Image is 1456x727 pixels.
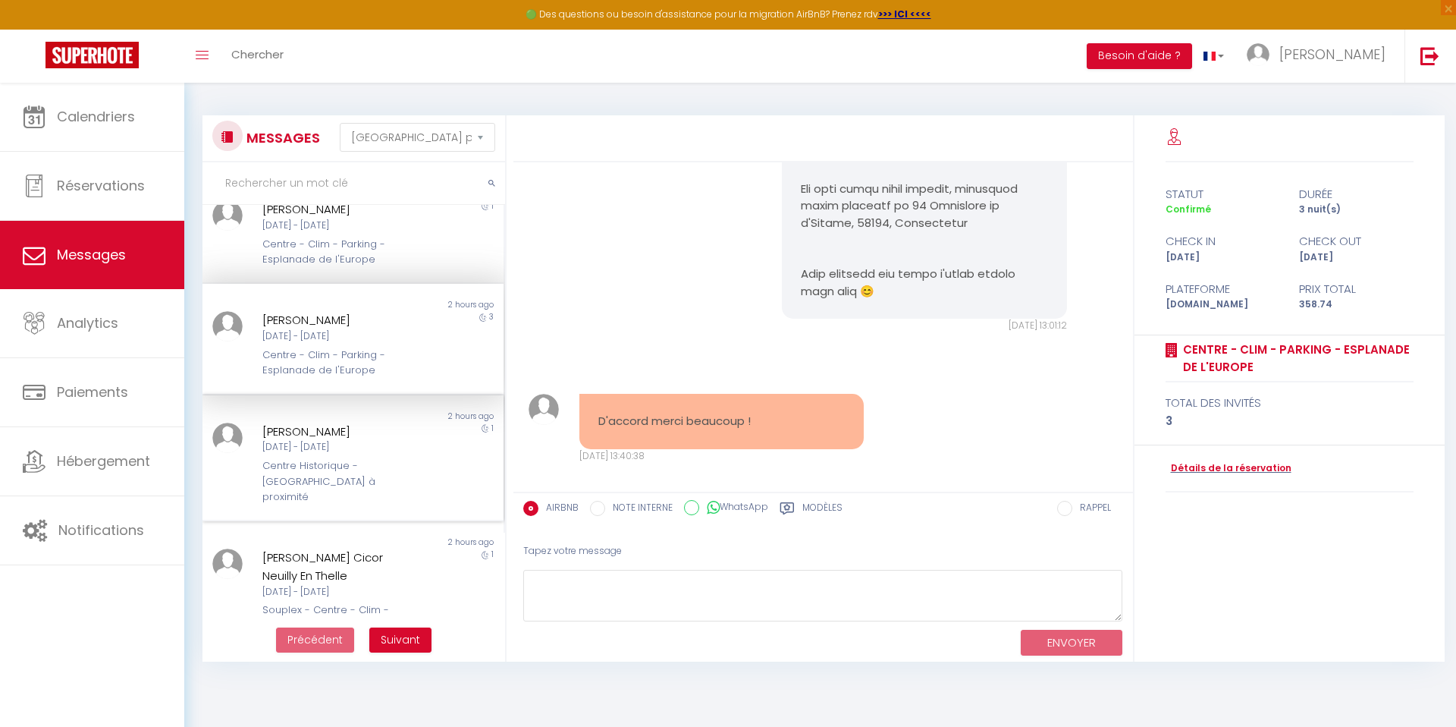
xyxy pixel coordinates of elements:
[1289,185,1423,203] div: durée
[353,537,503,549] div: 2 hours ago
[262,311,418,329] div: [PERSON_NAME]
[57,176,145,195] span: Réservations
[1289,297,1423,312] div: 358.74
[1166,394,1414,412] div: total des invités
[1289,250,1423,265] div: [DATE]
[57,245,126,264] span: Messages
[212,549,243,579] img: ...
[1021,630,1122,656] button: ENVOYER
[491,549,494,560] span: 1
[212,200,243,231] img: ...
[1289,203,1423,217] div: 3 nuit(s)
[782,319,1066,333] div: [DATE] 13:01:12
[45,42,139,68] img: Super Booking
[262,585,418,600] div: [DATE] - [DATE]
[529,394,560,425] img: ...
[1289,280,1423,298] div: Prix total
[262,549,418,584] div: [PERSON_NAME] Cicor Neuilly En Thelle
[878,8,931,20] a: >>> ICI <<<<
[1155,280,1289,298] div: Plateforme
[523,533,1123,570] div: Tapez votre message
[369,628,431,653] button: Next
[57,107,135,126] span: Calendriers
[1166,461,1291,476] a: Détails de la réservation
[220,30,295,83] a: Chercher
[579,449,864,464] div: [DATE] 13:40:38
[212,311,243,341] img: ...
[489,311,494,323] span: 3
[262,329,418,344] div: [DATE] - [DATE]
[1235,30,1404,83] a: ... [PERSON_NAME]
[262,219,418,233] div: [DATE] - [DATE]
[353,299,503,311] div: 2 hours ago
[538,501,579,518] label: AIRBNB
[605,501,673,518] label: NOTE INTERNE
[353,411,503,423] div: 2 hours ago
[57,382,128,401] span: Paiements
[491,423,494,434] span: 1
[491,200,494,212] span: 1
[1178,341,1414,376] a: Centre - Clim - Parking - Esplanade de l'Europe
[57,313,118,332] span: Analytics
[1247,43,1269,66] img: ...
[231,46,284,62] span: Chercher
[262,237,418,268] div: Centre - Clim - Parking - Esplanade de l'Europe
[262,440,418,455] div: [DATE] - [DATE]
[1155,185,1289,203] div: statut
[1289,232,1423,250] div: check out
[1155,297,1289,312] div: [DOMAIN_NAME]
[202,162,505,205] input: Rechercher un mot clé
[212,423,243,453] img: ...
[1155,232,1289,250] div: check in
[287,632,343,647] span: Précédent
[262,458,418,505] div: Centre Historique - [GEOGRAPHIC_DATA] à proximité
[58,521,144,540] span: Notifications
[699,500,768,517] label: WhatsApp
[1087,43,1192,69] button: Besoin d'aide ?
[243,121,320,155] h3: MESSAGES
[381,632,420,647] span: Suivant
[1166,412,1414,430] div: 3
[262,200,418,219] div: [PERSON_NAME]
[1279,45,1385,64] span: [PERSON_NAME]
[598,413,845,430] pre: D'accord merci beaucoup !
[1166,203,1211,216] span: Confirmé
[276,628,354,653] button: Previous
[57,452,150,471] span: Hébergement
[1072,501,1111,518] label: RAPPEL
[262,423,418,441] div: [PERSON_NAME]
[1155,250,1289,265] div: [DATE]
[262,348,418,379] div: Centre - Clim - Parking - Esplanade de l'Europe
[802,501,843,520] label: Modèles
[262,603,418,634] div: Souplex - Centre - Clim - Terrasse
[1420,46,1439,65] img: logout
